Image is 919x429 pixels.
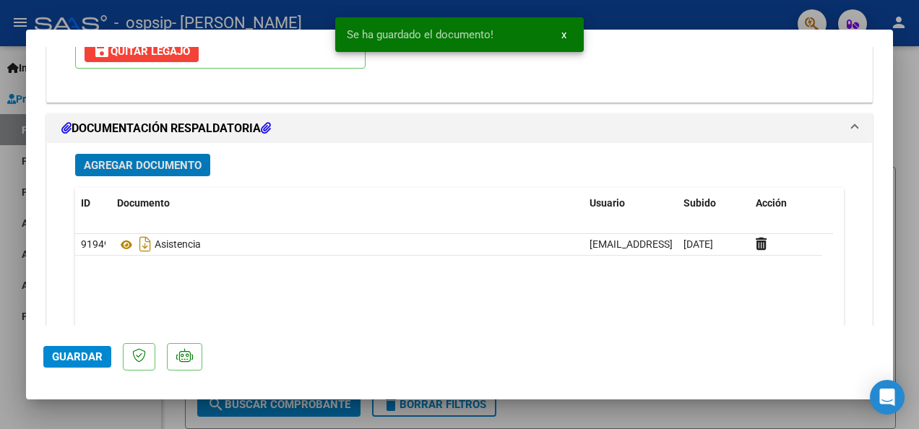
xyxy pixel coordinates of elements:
[590,197,625,209] span: Usuario
[590,238,834,250] span: [EMAIL_ADDRESS][DOMAIN_NAME] - [PERSON_NAME]
[52,350,103,363] span: Guardar
[61,120,271,137] h1: DOCUMENTACIÓN RESPALDATORIA
[678,188,750,219] datatable-header-cell: Subido
[750,188,822,219] datatable-header-cell: Acción
[85,40,199,62] button: Quitar Legajo
[683,238,713,250] span: [DATE]
[81,197,90,209] span: ID
[81,238,110,250] span: 91949
[47,114,872,143] mat-expansion-panel-header: DOCUMENTACIÓN RESPALDATORIA
[84,159,202,172] span: Agregar Documento
[75,154,210,176] button: Agregar Documento
[756,197,787,209] span: Acción
[93,42,111,59] mat-icon: save
[43,346,111,368] button: Guardar
[75,188,111,219] datatable-header-cell: ID
[111,188,584,219] datatable-header-cell: Documento
[683,197,716,209] span: Subido
[584,188,678,219] datatable-header-cell: Usuario
[117,239,201,251] span: Asistencia
[117,197,170,209] span: Documento
[870,380,905,415] div: Open Intercom Messenger
[93,45,190,58] span: Quitar Legajo
[550,22,578,48] button: x
[347,27,493,42] span: Se ha guardado el documento!
[136,233,155,256] i: Descargar documento
[561,28,566,41] span: x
